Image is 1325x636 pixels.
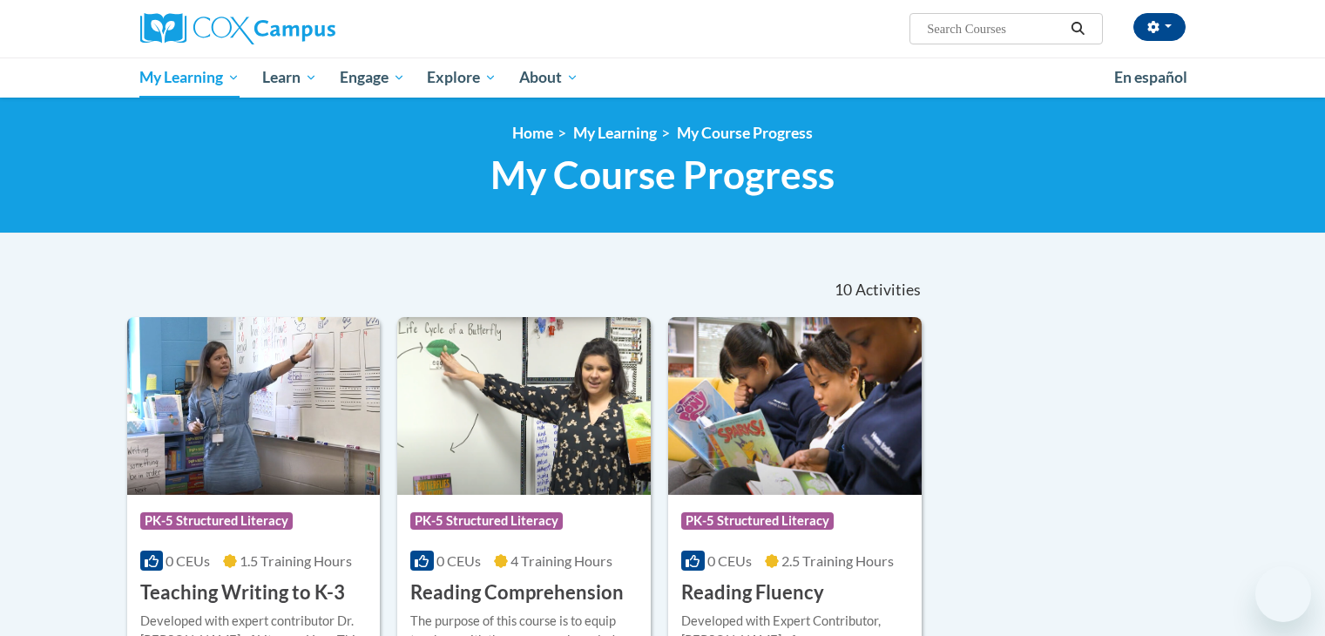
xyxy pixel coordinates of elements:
span: PK-5 Structured Literacy [681,512,834,530]
a: Explore [416,58,508,98]
span: 0 CEUs [166,552,210,569]
input: Search Courses [925,18,1065,39]
a: My Course Progress [677,124,813,142]
a: Learn [251,58,328,98]
span: En español [1114,68,1187,86]
h3: Reading Comprehension [410,579,624,606]
img: Course Logo [668,317,922,495]
span: 0 CEUs [436,552,481,569]
span: My Course Progress [490,152,835,198]
iframe: Button to launch messaging window [1255,566,1311,622]
span: 4 Training Hours [510,552,612,569]
span: My Learning [139,67,240,88]
a: Engage [328,58,416,98]
img: Cox Campus [140,13,335,44]
span: Explore [427,67,497,88]
a: Cox Campus [140,13,471,44]
span: 1.5 Training Hours [240,552,352,569]
span: 0 CEUs [707,552,752,569]
div: Main menu [114,58,1212,98]
img: Course Logo [397,317,651,495]
h3: Reading Fluency [681,579,824,606]
span: PK-5 Structured Literacy [140,512,293,530]
h3: Teaching Writing to K-3 [140,579,345,606]
img: Course Logo [127,317,381,495]
a: Home [512,124,553,142]
span: Activities [855,281,921,300]
a: My Learning [129,58,252,98]
span: Learn [262,67,317,88]
span: 10 [835,281,852,300]
button: Account Settings [1133,13,1186,41]
a: About [508,58,590,98]
a: En español [1103,59,1199,96]
button: Search [1065,18,1091,39]
span: PK-5 Structured Literacy [410,512,563,530]
span: 2.5 Training Hours [781,552,894,569]
a: My Learning [573,124,657,142]
span: About [519,67,578,88]
span: Engage [340,67,405,88]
